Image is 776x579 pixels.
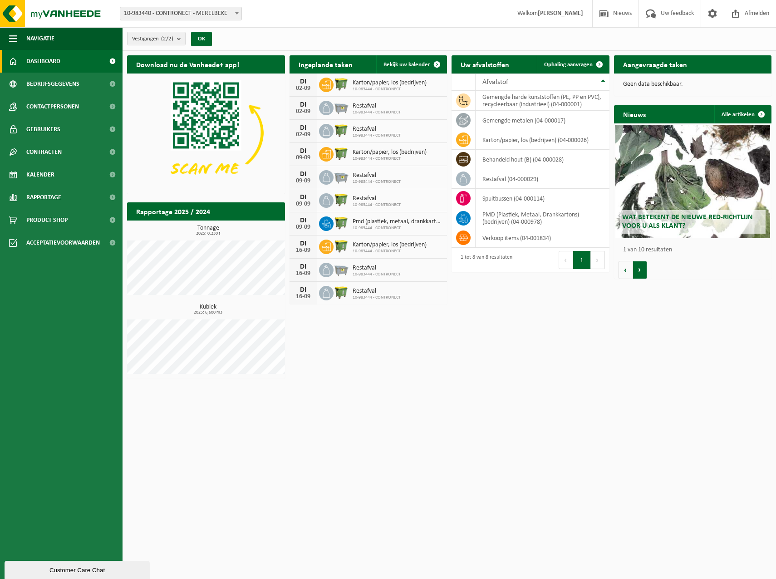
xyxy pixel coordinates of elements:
[353,265,401,272] span: Restafval
[353,79,427,87] span: Karton/papier, los (bedrijven)
[353,149,427,156] span: Karton/papier, los (bedrijven)
[353,272,401,277] span: 10-983444 - CONTRONECT
[294,78,312,85] div: DI
[294,240,312,247] div: DI
[161,36,173,42] count: (2/2)
[353,103,401,110] span: Restafval
[26,73,79,95] span: Bedrijfsgegevens
[376,55,446,74] a: Bekijk uw kalender
[353,195,401,202] span: Restafval
[456,250,512,270] div: 1 tot 8 van 8 resultaten
[353,179,401,185] span: 10-983444 - CONTRONECT
[482,79,508,86] span: Afvalstof
[127,32,186,45] button: Vestigingen(2/2)
[614,55,696,73] h2: Aangevraagde taken
[476,208,609,228] td: PMD (Plastiek, Metaal, Drankkartons) (bedrijven) (04-000978)
[623,247,767,253] p: 1 van 10 resultaten
[476,111,609,130] td: gemengde metalen (04-000017)
[353,218,443,226] span: Pmd (plastiek, metaal, drankkartons) (bedrijven)
[353,126,401,133] span: Restafval
[334,261,349,277] img: WB-2500-GAL-GY-01
[26,95,79,118] span: Contactpersonen
[26,186,61,209] span: Rapportage
[334,146,349,161] img: WB-1100-HPE-GN-50
[633,261,647,279] button: Volgende
[544,62,593,68] span: Ophaling aanvragen
[559,251,573,269] button: Previous
[26,163,54,186] span: Kalender
[294,155,312,161] div: 09-09
[334,238,349,254] img: WB-1100-HPE-GN-50
[353,288,401,295] span: Restafval
[120,7,241,20] span: 10-983440 - CONTRONECT - MERELBEKE
[132,304,285,315] h3: Kubiek
[294,101,312,108] div: DI
[217,220,284,238] a: Bekijk rapportage
[334,123,349,138] img: WB-1100-HPE-GN-50
[353,295,401,300] span: 10-983444 - CONTRONECT
[127,74,285,192] img: Download de VHEPlus App
[623,81,763,88] p: Geen data beschikbaar.
[26,141,62,163] span: Contracten
[127,202,219,220] h2: Rapportage 2025 / 2024
[26,27,54,50] span: Navigatie
[334,192,349,207] img: WB-1100-HPE-GN-50
[132,231,285,236] span: 2025: 0,230 t
[294,85,312,92] div: 02-09
[294,171,312,178] div: DI
[294,217,312,224] div: DI
[5,559,152,579] iframe: chat widget
[294,108,312,115] div: 02-09
[353,226,443,231] span: 10-983444 - CONTRONECT
[127,55,248,73] h2: Download nu de Vanheede+ app!
[26,50,60,73] span: Dashboard
[294,147,312,155] div: DI
[573,251,591,269] button: 1
[26,231,100,254] span: Acceptatievoorwaarden
[476,189,609,208] td: spuitbussen (04-000114)
[353,202,401,208] span: 10-983444 - CONTRONECT
[26,118,60,141] span: Gebruikers
[476,91,609,111] td: gemengde harde kunststoffen (PE, PP en PVC), recycleerbaar (industrieel) (04-000001)
[294,201,312,207] div: 09-09
[714,105,771,123] a: Alle artikelen
[353,172,401,179] span: Restafval
[476,130,609,150] td: karton/papier, los (bedrijven) (04-000026)
[294,124,312,132] div: DI
[622,214,753,230] span: Wat betekent de nieuwe RED-richtlijn voor u als klant?
[334,99,349,115] img: WB-2500-GAL-GY-01
[294,263,312,270] div: DI
[334,215,349,231] img: WB-1100-HPE-GN-50
[353,241,427,249] span: Karton/papier, los (bedrijven)
[619,261,633,279] button: Vorige
[294,224,312,231] div: 09-09
[452,55,518,73] h2: Uw afvalstoffen
[334,285,349,300] img: WB-1100-HPE-GN-50
[476,228,609,248] td: verkoop items (04-001834)
[334,169,349,184] img: WB-2500-GAL-GY-01
[290,55,362,73] h2: Ingeplande taken
[353,87,427,92] span: 10-983444 - CONTRONECT
[294,286,312,294] div: DI
[383,62,430,68] span: Bekijk uw kalender
[353,133,401,138] span: 10-983444 - CONTRONECT
[334,76,349,92] img: WB-1100-HPE-GN-50
[591,251,605,269] button: Next
[538,10,583,17] strong: [PERSON_NAME]
[120,7,242,20] span: 10-983440 - CONTRONECT - MERELBEKE
[132,225,285,236] h3: Tonnage
[614,105,655,123] h2: Nieuws
[353,110,401,115] span: 10-983444 - CONTRONECT
[132,32,173,46] span: Vestigingen
[353,156,427,162] span: 10-983444 - CONTRONECT
[294,194,312,201] div: DI
[294,178,312,184] div: 09-09
[294,270,312,277] div: 16-09
[615,125,770,238] a: Wat betekent de nieuwe RED-richtlijn voor u als klant?
[294,132,312,138] div: 02-09
[476,150,609,169] td: behandeld hout (B) (04-000028)
[132,310,285,315] span: 2025: 6,600 m3
[294,294,312,300] div: 16-09
[353,249,427,254] span: 10-983444 - CONTRONECT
